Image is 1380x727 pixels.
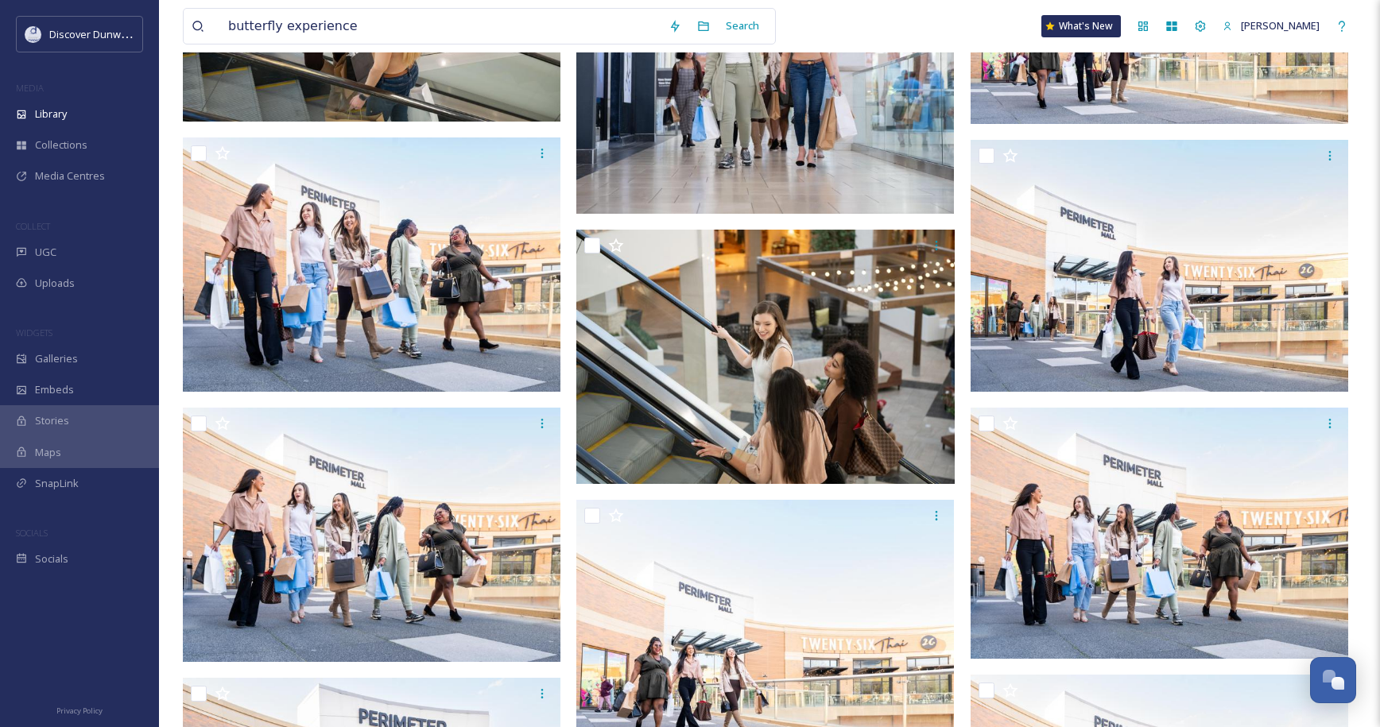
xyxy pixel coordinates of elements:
[35,106,67,122] span: Library
[35,137,87,153] span: Collections
[1310,657,1356,703] button: Open Chat
[183,137,564,392] img: 096.jpg
[25,26,41,42] img: 696246f7-25b9-4a35-beec-0db6f57a4831.png
[1241,18,1320,33] span: [PERSON_NAME]
[1041,15,1121,37] a: What's New
[576,230,958,484] img: 121.jpg
[718,10,767,41] div: Search
[35,351,78,366] span: Galleries
[35,413,69,428] span: Stories
[16,82,44,94] span: MEDIA
[35,551,68,567] span: Socials
[1215,10,1328,41] a: [PERSON_NAME]
[56,706,103,716] span: Privacy Policy
[35,276,75,291] span: Uploads
[971,140,1348,392] img: 097.jpg
[35,245,56,260] span: UGC
[49,26,145,41] span: Discover Dunwoody
[35,168,105,184] span: Media Centres
[35,382,74,397] span: Embeds
[220,9,661,44] input: Search your library
[16,527,48,539] span: SOCIALS
[16,220,50,232] span: COLLECT
[35,476,79,491] span: SnapLink
[56,700,103,719] a: Privacy Policy
[16,327,52,338] span: WIDGETS
[971,408,1348,659] img: 094.jpg
[183,408,564,662] img: 095.jpg
[35,445,61,460] span: Maps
